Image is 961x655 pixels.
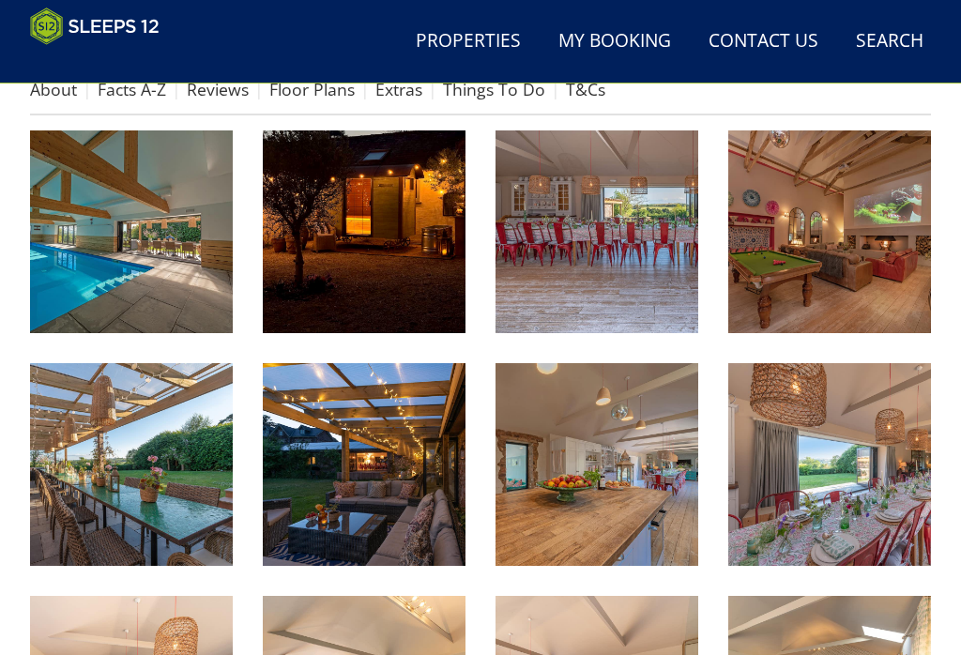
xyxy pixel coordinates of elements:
img: Sleeps 12 [30,8,160,45]
a: Extras [375,78,422,100]
a: Reviews [187,78,249,100]
a: T&Cs [566,78,605,100]
a: Things To Do [443,78,545,100]
img: Ortensia - Far reaching country views from the dining area [496,130,698,333]
img: Ortensia - Dine alfresco beneath the Pool Pergola [30,363,233,566]
a: My Booking [551,21,679,63]
a: Properties [408,21,528,63]
a: Facts A-Z [98,78,166,100]
a: Search [848,21,931,63]
a: Floor Plans [269,78,355,100]
a: About [30,78,77,100]
iframe: Customer reviews powered by Trustpilot [21,56,218,72]
a: Contact Us [701,21,826,63]
img: Ortensia - Holiday House Sleeps 20 With Pool [30,130,233,333]
img: Ortensia - There's a shepherd's hut sauna and an ice bath for contrast therapy [263,130,465,333]
img: Ortensia - A supersize living/entertaining space where you can all gather together [496,363,698,566]
img: Ortensia - Spend ambient evenings beneath the twinkling lights [263,363,465,566]
img: Ortensia - Have the table dressed by Banquet & Bloom [728,363,931,566]
img: Ortensia - The games room/movie room [728,130,931,333]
